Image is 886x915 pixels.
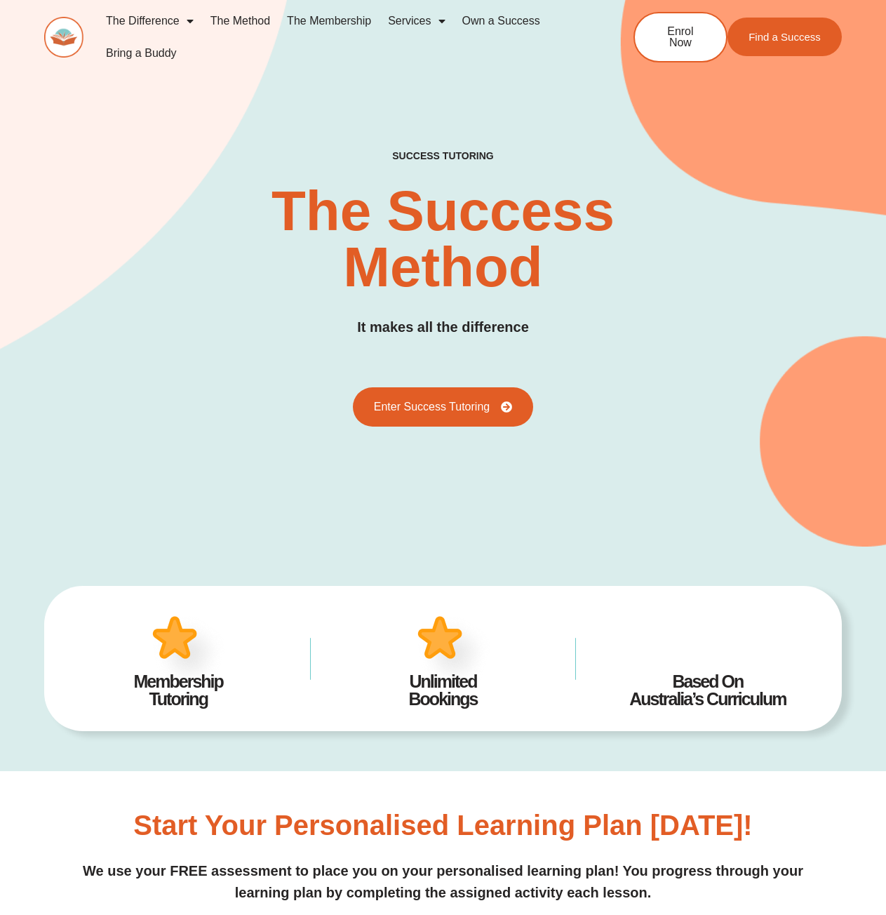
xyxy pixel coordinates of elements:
[374,401,490,413] span: Enter Success Tutoring
[133,811,752,839] h3: Start your personalised learning plan [DATE]!
[749,32,821,42] span: Find a Success
[202,5,278,37] a: The Method
[278,5,380,37] a: The Membership
[332,673,554,708] h4: Unlimited Bookings
[380,5,453,37] a: Services
[98,5,588,69] nav: Menu
[353,387,533,427] a: Enter Success Tutoring
[67,673,290,708] h4: Membership Tutoring
[98,37,185,69] a: Bring a Buddy
[98,5,202,37] a: The Difference
[262,183,623,295] h2: The Success Method
[454,5,549,37] a: Own a Success
[633,12,727,62] a: Enrol Now
[357,316,529,338] h3: It makes all the difference
[44,860,842,904] p: We use your FREE assessment to place you on your personalised learning plan! You progress through...
[597,673,819,708] h4: Based On Australia’s Curriculum
[325,150,561,162] h4: SUCCESS TUTORING​
[727,18,842,56] a: Find a Success
[656,26,705,48] span: Enrol Now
